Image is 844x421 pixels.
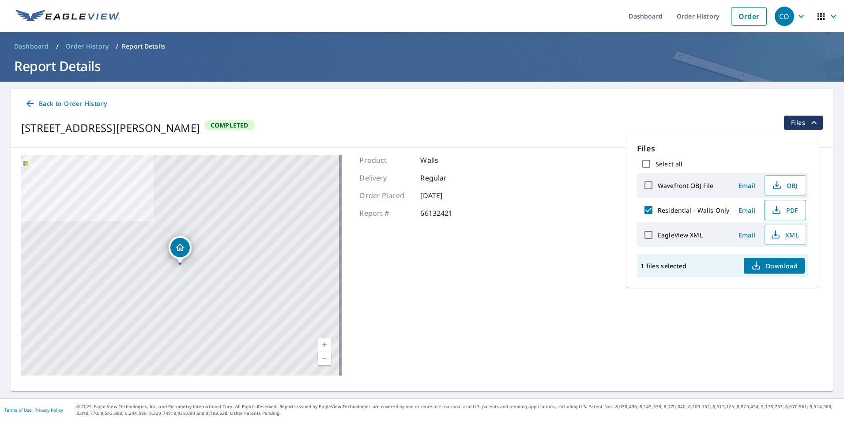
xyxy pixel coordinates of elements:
span: Email [736,181,757,190]
label: Wavefront OBJ File [658,181,713,190]
p: © 2025 Eagle View Technologies, Inc. and Pictometry International Corp. All Rights Reserved. Repo... [76,403,840,417]
span: Back to Order History [25,98,107,109]
span: Order History [66,42,109,51]
p: Files [637,143,808,154]
li: / [56,41,59,52]
span: XML [770,229,799,240]
button: PDF [765,200,806,220]
span: OBJ [770,180,799,191]
p: | [4,407,63,413]
span: PDF [770,205,799,215]
p: Order Placed [359,190,412,201]
div: Dropped pin, building 1, Residential property, 9 Dempsey Ct Ansonia, CT 06401 [169,236,192,263]
button: OBJ [765,175,806,195]
button: Email [733,179,761,192]
a: Current Level 17, Zoom In [318,338,331,352]
label: EagleView XML [658,231,703,239]
a: Terms of Use [4,407,32,413]
p: 1 files selected [641,262,686,270]
h1: Report Details [11,57,833,75]
p: Report Details [122,42,165,51]
p: Product [359,155,412,165]
p: Report # [359,208,412,218]
span: Files [791,117,819,128]
div: CO [775,7,794,26]
button: Email [733,203,761,217]
span: Completed [205,121,254,129]
p: 66132421 [420,208,473,218]
a: Current Level 17, Zoom Out [318,352,331,365]
button: filesDropdownBtn-66132421 [784,116,823,130]
a: Back to Order History [21,96,110,112]
button: Download [744,258,805,274]
div: [STREET_ADDRESS][PERSON_NAME] [21,120,200,136]
p: [DATE] [420,190,473,201]
p: Delivery [359,173,412,183]
img: EV Logo [16,10,120,23]
span: Email [736,206,757,214]
label: Select all [656,160,682,168]
a: Dashboard [11,39,53,53]
button: Email [733,228,761,242]
span: Download [751,260,798,271]
a: Order History [62,39,112,53]
p: Regular [420,173,473,183]
nav: breadcrumb [11,39,833,53]
span: Dashboard [14,42,49,51]
button: XML [765,225,806,245]
li: / [116,41,118,52]
a: Privacy Policy [34,407,63,413]
p: Walls [420,155,473,165]
label: Residential - Walls Only [658,206,729,214]
span: Email [736,231,757,239]
a: Order [731,7,767,26]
